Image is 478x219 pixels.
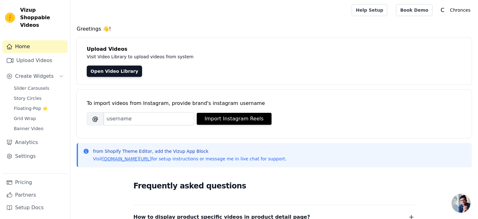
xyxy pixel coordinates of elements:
[10,84,68,93] a: Slider Carousels
[448,4,473,16] p: Chronces
[3,176,68,189] a: Pricing
[87,112,104,125] span: @
[14,95,41,101] span: Story Circles
[352,4,387,16] a: Help Setup
[452,194,470,213] a: Ouvrir le chat
[441,7,444,13] text: C
[20,6,65,29] span: Vizup Shoppable Videos
[134,180,415,192] h2: Frequently asked questions
[3,201,68,214] a: Setup Docs
[15,72,54,80] span: Create Widgets
[437,4,473,16] button: C Chronces
[197,113,272,125] button: Import Instagram Reels
[5,13,15,23] img: Vizup
[3,189,68,201] a: Partners
[10,114,68,123] a: Grid Wrap
[3,150,68,163] a: Settings
[10,124,68,133] a: Banner Video
[3,136,68,149] a: Analytics
[77,25,472,33] h4: Greetings 👋!
[87,45,462,53] h4: Upload Videos
[93,148,286,154] p: from Shopify Theme Editor, add the Vizup App Block
[87,100,462,107] div: To import videos from Instagram, provide brand's instagram username
[3,70,68,83] button: Create Widgets
[10,94,68,103] a: Story Circles
[3,54,68,67] a: Upload Videos
[10,104,68,113] a: Floating-Pop ⭐
[396,4,432,16] a: Book Demo
[104,112,194,125] input: username
[87,53,368,61] p: Visit Video Library to upload videos from system
[87,66,142,77] a: Open Video Library
[93,156,286,162] p: Visit for setup instructions or message me in live chat for support.
[14,115,36,122] span: Grid Wrap
[14,125,43,132] span: Banner Video
[3,40,68,53] a: Home
[14,85,49,91] span: Slider Carousels
[102,156,151,161] a: [DOMAIN_NAME][URL]
[14,105,48,112] span: Floating-Pop ⭐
